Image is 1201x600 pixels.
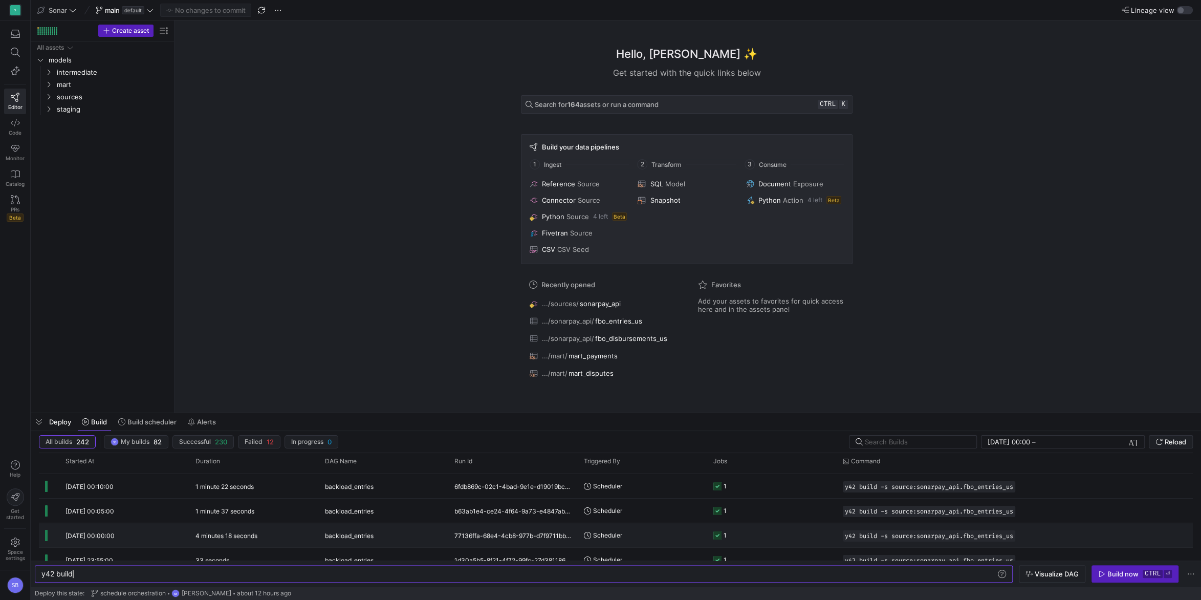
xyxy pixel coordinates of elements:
span: DAG Name [325,458,357,465]
span: 4 left [807,197,822,204]
span: mart [57,79,168,91]
button: maindefault [93,4,156,17]
span: Favorites [711,281,741,289]
button: PythonSource4 leftBeta [528,210,629,223]
a: Spacesettings [4,533,26,566]
span: [DATE] 23:55:00 [65,556,113,564]
div: Press SPACE to select this row. [35,78,170,91]
input: End datetime [1038,438,1105,446]
span: .../mart/ [542,369,567,377]
button: Alerts [183,413,221,431]
span: Successful [179,438,211,445]
span: PRs [11,206,19,212]
span: sources [57,91,168,103]
span: Create asset [112,27,149,34]
span: Search for assets or run a command [535,100,659,109]
span: [DATE] 00:05:00 [65,507,114,515]
button: Reload [1149,435,1193,448]
span: default [122,6,144,14]
span: Catalog [6,181,25,187]
span: Build scheduler [127,418,177,426]
div: Press SPACE to select this row. [35,41,170,54]
span: All builds [46,438,72,445]
div: 1 [724,523,727,547]
button: ReferenceSource [528,178,629,190]
y42-duration: 1 minute 22 seconds [195,483,254,490]
span: y42 build [41,569,73,578]
button: Failed12 [238,435,280,448]
span: 230 [215,438,227,446]
button: PythonAction4 leftBeta [744,194,846,206]
div: Press SPACE to select this row. [35,103,170,115]
div: 77136ffa-68e4-4cb8-977b-d7f9711bbf4e [448,523,578,547]
span: Model [665,180,685,188]
span: [PERSON_NAME] [182,590,231,597]
span: sonarpay_api [580,299,621,308]
div: Get started with the quick links below [521,67,853,79]
a: PRsBeta [4,191,26,226]
span: Beta [826,196,841,204]
div: 1 [724,499,727,523]
kbd: ctrl [818,100,838,109]
span: CSV Seed [557,245,589,253]
span: mart_disputes [569,369,614,377]
span: Scheduler [593,548,622,572]
button: All builds242 [39,435,96,448]
span: Source [577,180,600,188]
span: 4 left [593,213,608,220]
button: .../sources/sonarpay_api [527,297,678,310]
span: 82 [154,438,162,446]
a: Code [4,114,26,140]
span: Triggered By [584,458,620,465]
span: y42 build -s source:sonarpay_api.fbo_entries_us [845,483,1013,490]
span: SQL [650,180,663,188]
span: staging [57,103,168,115]
span: Monitor [6,155,25,161]
button: Build [77,413,112,431]
div: b63ab1e4-ce24-4f64-9a73-e4847ab27b97 [448,499,578,523]
kbd: ctrl [1143,570,1163,578]
span: Build your data pipelines [542,143,619,151]
button: .../sonarpay_api/fbo_entries_us [527,314,678,328]
button: SB [4,574,26,596]
button: DocumentExposure [744,178,846,190]
strong: 164 [567,100,580,109]
span: models [49,54,168,66]
span: Alerts [197,418,216,426]
span: backload_entries [325,475,374,499]
a: S [4,2,26,19]
button: Snapshot [636,194,737,206]
y42-duration: 1 minute 37 seconds [195,507,254,515]
span: main [105,6,120,14]
span: Fivetran [542,229,568,237]
span: [DATE] 00:00:00 [65,532,115,540]
span: Jobs [713,458,727,465]
span: Editor [8,104,23,110]
span: In progress [291,438,323,445]
kbd: ⏎ [1164,570,1172,578]
span: y42 build -s source:sonarpay_api.fbo_entries_us [845,532,1013,540]
span: Help [9,472,21,478]
div: All assets [37,44,64,51]
span: Recently opened [541,281,595,289]
span: about 12 hours ago [237,590,291,597]
button: SQLModel [636,178,737,190]
span: fbo_entries_us [595,317,642,325]
span: Failed [245,438,263,445]
div: Press SPACE to select this row. [35,91,170,103]
y42-duration: 33 seconds [195,556,229,564]
span: Reference [542,180,575,188]
button: Sonar [35,4,79,17]
div: S [10,5,20,15]
span: CSV [542,245,555,253]
span: backload_entries [325,524,374,548]
span: – [1032,438,1036,446]
button: Create asset [98,25,154,37]
span: Run Id [454,458,472,465]
button: Search for164assets or run a commandctrlk [521,95,853,114]
span: Visualize DAG [1035,570,1079,578]
span: schedule orchestration [100,590,166,597]
span: Add your assets to favorites for quick access here and in the assets panel [698,297,844,313]
span: .../sonarpay_api/ [542,334,594,342]
h1: Hello, [PERSON_NAME] ✨ [616,46,757,62]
